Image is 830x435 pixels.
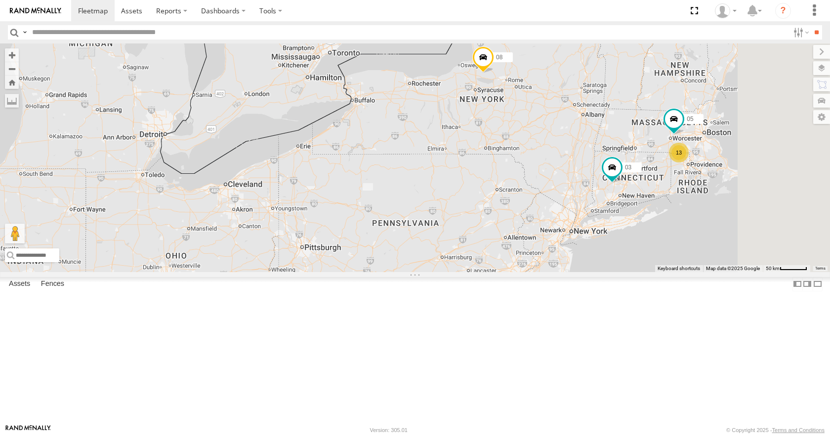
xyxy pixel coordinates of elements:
[370,427,408,433] div: Version: 305.01
[5,48,19,62] button: Zoom in
[5,62,19,76] button: Zoom out
[726,427,825,433] div: © Copyright 2025 -
[789,25,811,40] label: Search Filter Options
[706,266,760,271] span: Map data ©2025 Google
[772,427,825,433] a: Terms and Conditions
[21,25,29,40] label: Search Query
[766,266,780,271] span: 50 km
[5,76,19,89] button: Zoom Home
[4,277,35,291] label: Assets
[687,116,693,123] span: 05
[792,277,802,291] label: Dock Summary Table to the Left
[813,277,823,291] label: Hide Summary Table
[775,3,791,19] i: ?
[496,54,502,61] span: 08
[763,265,810,272] button: Map Scale: 50 km per 52 pixels
[815,266,826,270] a: Terms
[711,3,740,18] div: Aaron Kuchrawy
[669,143,689,162] div: 13
[802,277,812,291] label: Dock Summary Table to the Right
[813,110,830,124] label: Map Settings
[36,277,69,291] label: Fences
[5,425,51,435] a: Visit our Website
[5,94,19,108] label: Measure
[625,164,631,171] span: 03
[5,224,25,243] button: Drag Pegman onto the map to open Street View
[658,265,700,272] button: Keyboard shortcuts
[10,7,61,14] img: rand-logo.svg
